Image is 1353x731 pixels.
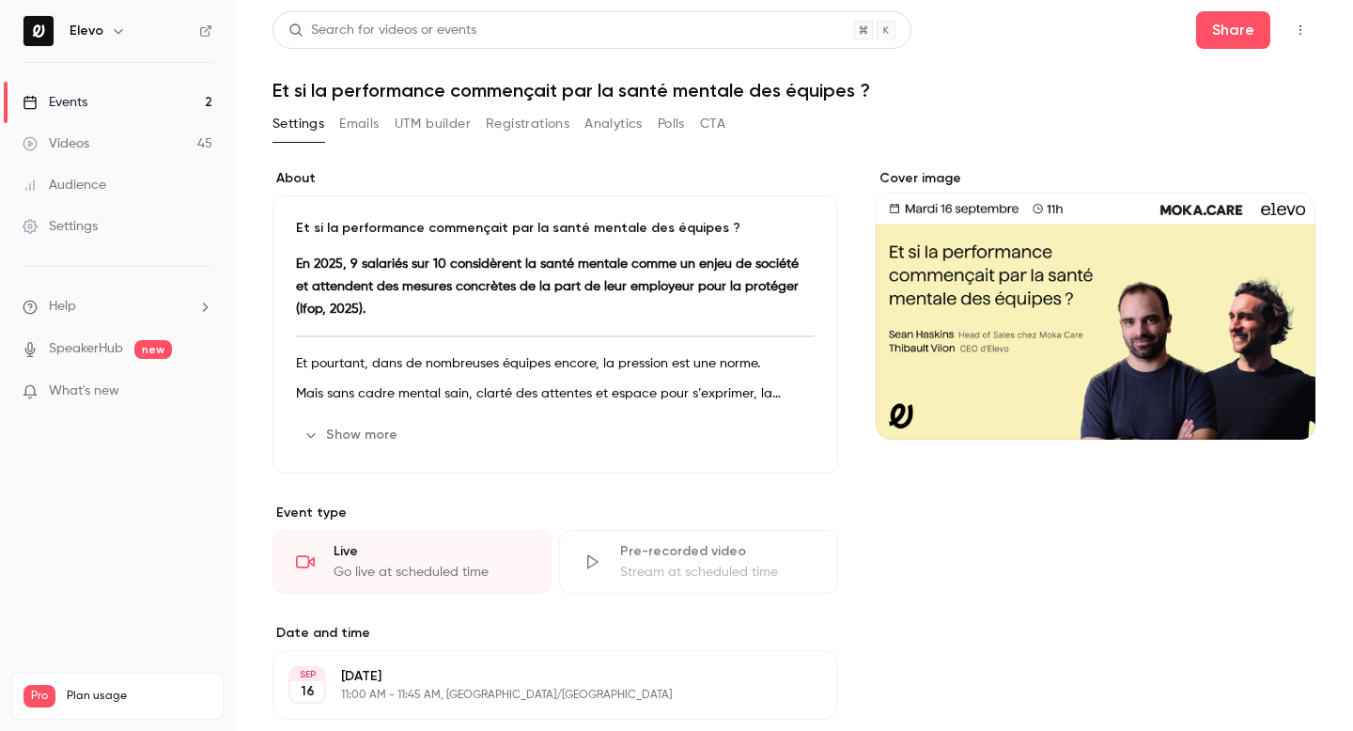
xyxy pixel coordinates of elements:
[49,297,76,317] span: Help
[334,542,528,561] div: Live
[23,176,106,194] div: Audience
[290,668,324,681] div: SEP
[486,109,569,139] button: Registrations
[584,109,643,139] button: Analytics
[272,624,838,643] label: Date and time
[620,542,815,561] div: Pre-recorded video
[876,169,1315,188] label: Cover image
[23,685,55,708] span: Pro
[559,530,838,594] div: Pre-recorded videoStream at scheduled time
[134,340,172,359] span: new
[272,530,552,594] div: LiveGo live at scheduled time
[288,21,476,40] div: Search for videos or events
[301,682,315,701] p: 16
[341,688,739,703] p: 11:00 AM - 11:45 AM, [GEOGRAPHIC_DATA]/[GEOGRAPHIC_DATA]
[658,109,685,139] button: Polls
[272,109,324,139] button: Settings
[620,563,815,582] div: Stream at scheduled time
[272,504,838,522] p: Event type
[23,217,98,236] div: Settings
[700,109,725,139] button: CTA
[296,257,799,316] strong: En 2025, 9 salariés sur 10 considèrent la santé mentale comme un enjeu de société et attendent de...
[49,339,123,359] a: SpeakerHub
[296,352,815,375] p: Et pourtant, dans de nombreuses équipes encore, la pression est une norme.
[296,219,815,238] p: Et si la performance commençait par la santé mentale des équipes ?
[23,16,54,46] img: Elevo
[1196,11,1270,49] button: Share
[70,22,103,40] h6: Elevo
[67,689,211,704] span: Plan usage
[296,382,815,405] p: Mais sans cadre mental sain, clarté des attentes et espace pour s’exprimer, la motivation s’effri...
[296,420,409,450] button: Show more
[334,563,528,582] div: Go live at scheduled time
[272,79,1315,101] h1: Et si la performance commençait par la santé mentale des équipes ?
[395,109,471,139] button: UTM builder
[23,93,87,112] div: Events
[49,381,119,401] span: What's new
[341,667,739,686] p: [DATE]
[339,109,379,139] button: Emails
[272,169,838,188] label: About
[23,297,212,317] li: help-dropdown-opener
[876,169,1315,440] section: Cover image
[23,134,89,153] div: Videos
[190,383,212,400] iframe: Noticeable Trigger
